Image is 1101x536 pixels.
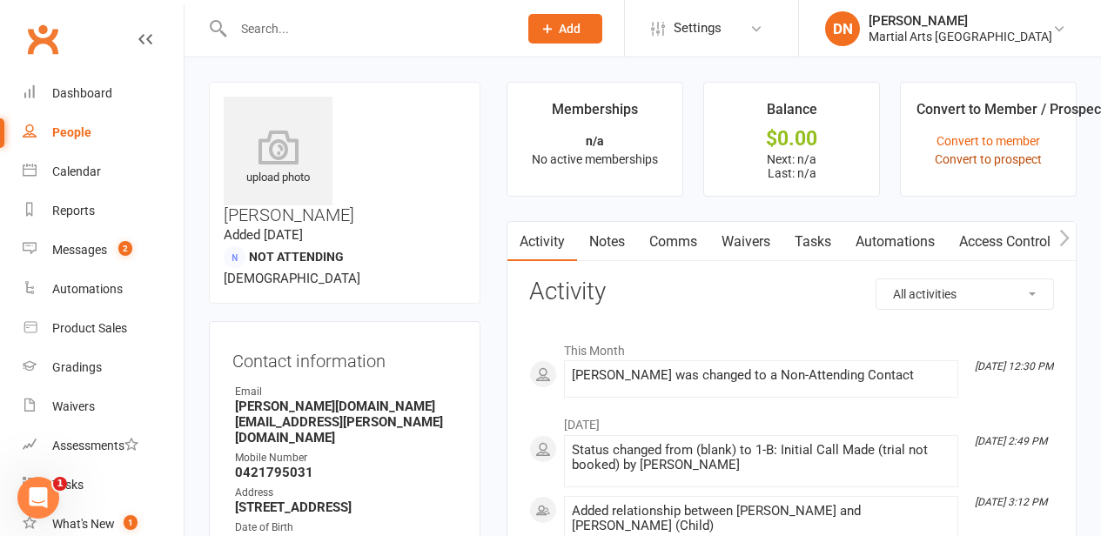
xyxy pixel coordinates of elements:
[552,98,638,130] div: Memberships
[23,387,184,426] a: Waivers
[782,222,843,262] a: Tasks
[825,11,860,46] div: DN
[235,450,457,466] div: Mobile Number
[224,271,360,286] span: [DEMOGRAPHIC_DATA]
[720,130,863,148] div: $0.00
[52,86,112,100] div: Dashboard
[975,435,1047,447] i: [DATE] 2:49 PM
[52,399,95,413] div: Waivers
[52,204,95,218] div: Reports
[224,97,466,224] h3: [PERSON_NAME]
[235,519,457,536] div: Date of Birth
[23,426,184,466] a: Assessments
[529,332,1054,360] li: This Month
[23,231,184,270] a: Messages 2
[249,250,344,264] span: Not Attending
[235,485,457,501] div: Address
[23,191,184,231] a: Reports
[52,125,91,139] div: People
[235,384,457,400] div: Email
[23,348,184,387] a: Gradings
[52,243,107,257] div: Messages
[52,439,138,452] div: Assessments
[577,222,637,262] a: Notes
[843,222,947,262] a: Automations
[23,309,184,348] a: Product Sales
[529,278,1054,305] h3: Activity
[674,9,722,48] span: Settings
[935,152,1042,166] a: Convert to prospect
[767,98,817,130] div: Balance
[572,443,950,472] div: Status changed from (blank) to 1-B: Initial Call Made (trial not booked) by [PERSON_NAME]
[228,17,506,41] input: Search...
[224,227,303,243] time: Added [DATE]
[572,504,950,533] div: Added relationship between [PERSON_NAME] and [PERSON_NAME] (Child)
[532,152,658,166] span: No active memberships
[709,222,782,262] a: Waivers
[224,130,332,187] div: upload photo
[572,368,950,383] div: [PERSON_NAME] was changed to a Non-Attending Contact
[21,17,64,61] a: Clubworx
[720,152,863,180] p: Next: n/a Last: n/a
[52,517,115,531] div: What's New
[869,13,1052,29] div: [PERSON_NAME]
[235,499,457,515] strong: [STREET_ADDRESS]
[23,466,184,505] a: Tasks
[23,152,184,191] a: Calendar
[52,321,127,335] div: Product Sales
[23,74,184,113] a: Dashboard
[232,345,457,371] h3: Contact information
[586,134,604,148] strong: n/a
[937,134,1040,148] a: Convert to member
[124,515,138,530] span: 1
[637,222,709,262] a: Comms
[507,222,577,262] a: Activity
[52,282,123,296] div: Automations
[559,22,581,36] span: Add
[23,113,184,152] a: People
[529,406,1054,434] li: [DATE]
[947,222,1063,262] a: Access Control
[17,477,59,519] iframe: Intercom live chat
[975,360,1053,372] i: [DATE] 12:30 PM
[235,465,457,480] strong: 0421795031
[52,360,102,374] div: Gradings
[869,29,1052,44] div: Martial Arts [GEOGRAPHIC_DATA]
[23,270,184,309] a: Automations
[975,496,1047,508] i: [DATE] 3:12 PM
[528,14,602,44] button: Add
[52,478,84,492] div: Tasks
[118,241,132,256] span: 2
[53,477,67,491] span: 1
[235,399,457,446] strong: [PERSON_NAME][DOMAIN_NAME][EMAIL_ADDRESS][PERSON_NAME][DOMAIN_NAME]
[52,164,101,178] div: Calendar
